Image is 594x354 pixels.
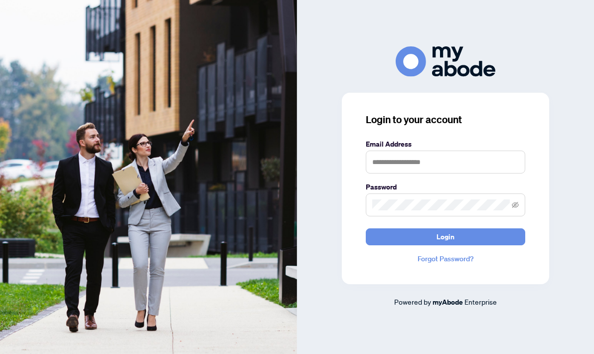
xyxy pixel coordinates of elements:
button: Login [366,228,525,245]
span: eye-invisible [512,201,519,208]
a: Forgot Password? [366,253,525,264]
a: myAbode [433,297,463,308]
h3: Login to your account [366,113,525,127]
img: ma-logo [396,46,495,77]
span: Enterprise [464,297,497,306]
span: Login [437,229,454,245]
label: Email Address [366,139,525,150]
label: Password [366,181,525,192]
span: Powered by [394,297,431,306]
